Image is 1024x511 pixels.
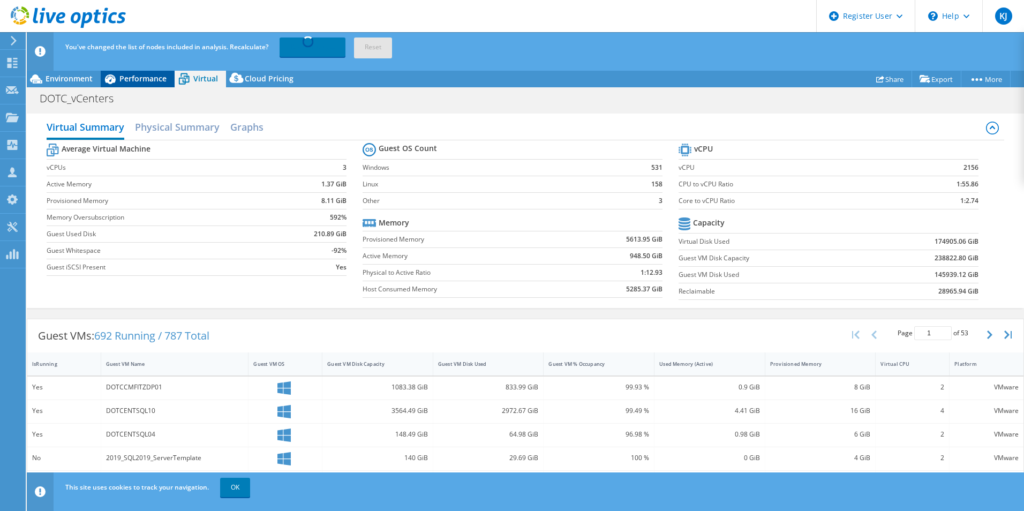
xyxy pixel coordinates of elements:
[995,7,1012,25] span: KJ
[321,179,347,190] b: 1.37 GiB
[32,381,96,393] div: Yes
[438,360,526,367] div: Guest VM Disk Used
[659,381,760,393] div: 0.9 GiB
[327,360,415,367] div: Guest VM Disk Capacity
[963,162,978,173] b: 2156
[220,478,250,497] a: OK
[32,452,96,464] div: No
[119,73,167,84] span: Performance
[880,360,931,367] div: Virtual CPU
[363,234,568,245] label: Provisioned Memory
[770,429,871,440] div: 6 GiB
[438,429,539,440] div: 64.98 GiB
[35,93,130,104] h1: DOTC_vCenters
[106,429,244,440] div: DOTCENTSQL04
[548,360,636,367] div: Guest VM % Occupancy
[961,71,1011,87] a: More
[106,405,244,417] div: DOTCENTSQL10
[630,251,662,261] b: 948.50 GiB
[47,212,275,223] label: Memory Oversubscription
[135,116,220,138] h2: Physical Summary
[960,196,978,206] b: 1:2.74
[935,253,978,264] b: 238822.80 GiB
[330,212,347,223] b: 592%
[880,381,944,393] div: 2
[898,326,968,340] span: Page of
[679,196,900,206] label: Core to vCPU Ratio
[332,245,347,256] b: -92%
[363,284,568,295] label: Host Consumed Memory
[938,286,978,297] b: 28965.94 GiB
[363,162,623,173] label: Windows
[32,360,83,367] div: IsRunning
[659,405,760,417] div: 4.41 GiB
[47,262,275,273] label: Guest iSCSI Present
[106,452,244,464] div: 2019_SQL2019_ServerTemplate
[47,245,275,256] label: Guest Whitespace
[548,429,649,440] div: 96.98 %
[679,286,869,297] label: Reclaimable
[62,144,150,154] b: Average Virtual Machine
[314,229,347,239] b: 210.89 GiB
[32,429,96,440] div: Yes
[954,360,1006,367] div: Platform
[914,326,952,340] input: jump to page
[47,179,275,190] label: Active Memory
[548,381,649,393] div: 99.93 %
[336,262,347,273] b: Yes
[954,429,1019,440] div: VMware
[679,179,900,190] label: CPU to vCPU Ratio
[32,405,96,417] div: Yes
[106,381,244,393] div: DOTCCMFITZDP01
[46,73,93,84] span: Environment
[321,196,347,206] b: 8.11 GiB
[193,73,218,84] span: Virtual
[363,267,568,278] label: Physical to Active Ratio
[363,251,568,261] label: Active Memory
[47,196,275,206] label: Provisioned Memory
[106,360,231,367] div: Guest VM Name
[245,73,293,84] span: Cloud Pricing
[438,452,539,464] div: 29.69 GiB
[935,269,978,280] b: 145939.12 GiB
[935,236,978,247] b: 174905.06 GiB
[327,381,428,393] div: 1083.38 GiB
[65,42,268,51] span: You've changed the list of nodes included in analysis. Recalculate?
[47,116,124,140] h2: Virtual Summary
[957,179,978,190] b: 1:55.86
[327,452,428,464] div: 140 GiB
[961,328,968,337] span: 53
[770,452,871,464] div: 4 GiB
[230,116,263,138] h2: Graphs
[659,452,760,464] div: 0 GiB
[679,162,900,173] label: vCPU
[659,360,747,367] div: Used Memory (Active)
[770,381,871,393] div: 8 GiB
[438,405,539,417] div: 2972.67 GiB
[379,143,437,154] b: Guest OS Count
[880,429,944,440] div: 2
[954,381,1019,393] div: VMware
[868,71,912,87] a: Share
[327,405,428,417] div: 3564.49 GiB
[363,179,623,190] label: Linux
[651,162,662,173] b: 531
[280,37,345,57] a: Recalculating...
[363,196,623,206] label: Other
[253,360,304,367] div: Guest VM OS
[548,405,649,417] div: 99.49 %
[880,452,944,464] div: 2
[693,217,725,228] b: Capacity
[679,269,869,280] label: Guest VM Disk Used
[679,253,869,264] label: Guest VM Disk Capacity
[47,162,275,173] label: vCPUs
[694,144,713,154] b: vCPU
[954,452,1019,464] div: VMware
[770,405,871,417] div: 16 GiB
[27,319,220,352] div: Guest VMs:
[438,381,539,393] div: 833.99 GiB
[912,71,961,87] a: Export
[770,360,858,367] div: Provisioned Memory
[548,452,649,464] div: 100 %
[679,236,869,247] label: Virtual Disk Used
